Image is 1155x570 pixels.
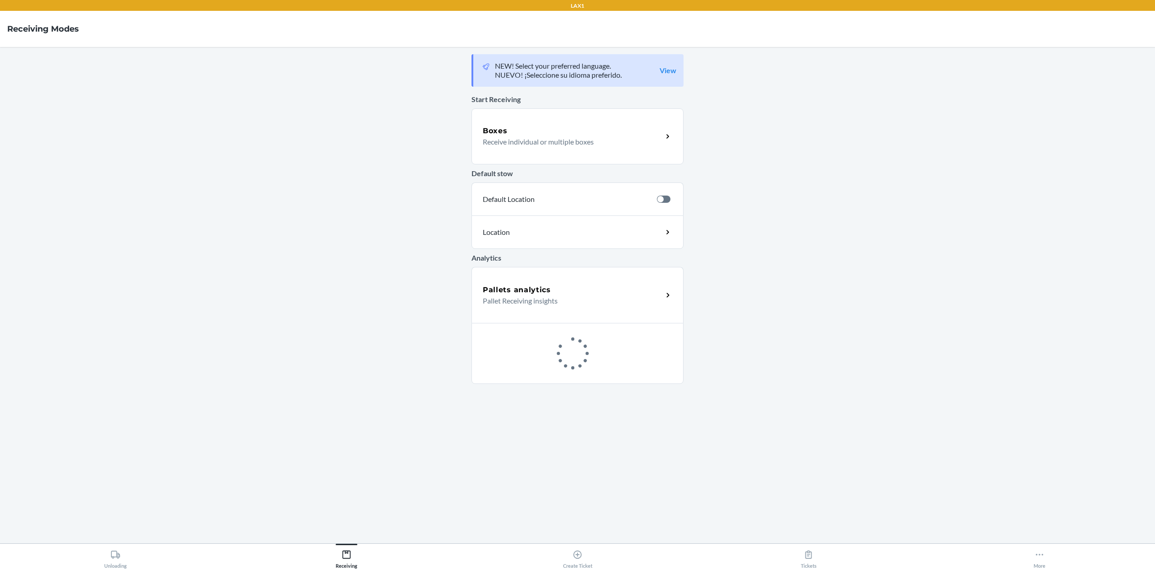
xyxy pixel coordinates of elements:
[104,546,127,569] div: Unloading
[231,544,462,569] button: Receiving
[336,546,357,569] div: Receiving
[483,136,656,147] p: Receive individual or multiple boxes
[571,2,584,10] p: LAX1
[660,66,676,75] a: View
[483,295,656,306] p: Pallet Receiving insights
[563,546,592,569] div: Create Ticket
[1034,546,1045,569] div: More
[483,126,508,136] h5: Boxes
[471,108,684,164] a: BoxesReceive individual or multiple boxes
[924,544,1155,569] button: More
[693,544,924,569] button: Tickets
[7,23,79,35] h4: Receiving Modes
[483,285,551,295] h5: Pallets analytics
[495,70,622,79] p: NUEVO! ¡Seleccione su idioma preferido.
[462,544,693,569] button: Create Ticket
[471,168,684,179] p: Default stow
[471,215,684,249] a: Location
[471,252,684,263] p: Analytics
[801,546,817,569] div: Tickets
[471,94,684,105] p: Start Receiving
[483,227,589,238] p: Location
[495,61,622,70] p: NEW! Select your preferred language.
[471,267,684,323] a: Pallets analyticsPallet Receiving insights
[483,194,650,205] p: Default Location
